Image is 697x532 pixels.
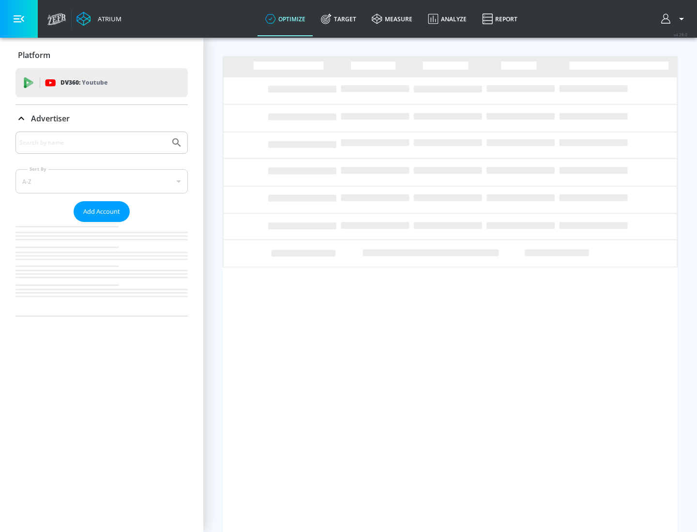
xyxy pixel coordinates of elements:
div: Advertiser [15,105,188,132]
label: Sort By [28,166,48,172]
input: Search by name [19,136,166,149]
a: Report [474,1,525,36]
nav: list of Advertiser [15,222,188,316]
div: Platform [15,42,188,69]
span: Add Account [83,206,120,217]
a: measure [364,1,420,36]
span: v 4.28.0 [674,32,687,37]
p: Platform [18,50,50,60]
p: Advertiser [31,113,70,124]
p: Youtube [82,77,107,88]
a: Atrium [76,12,121,26]
div: DV360: Youtube [15,68,188,97]
a: Analyze [420,1,474,36]
a: Target [313,1,364,36]
a: optimize [258,1,313,36]
div: Atrium [94,15,121,23]
div: Advertiser [15,132,188,316]
p: DV360: [61,77,107,88]
div: A-Z [15,169,188,193]
button: Add Account [74,201,130,222]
